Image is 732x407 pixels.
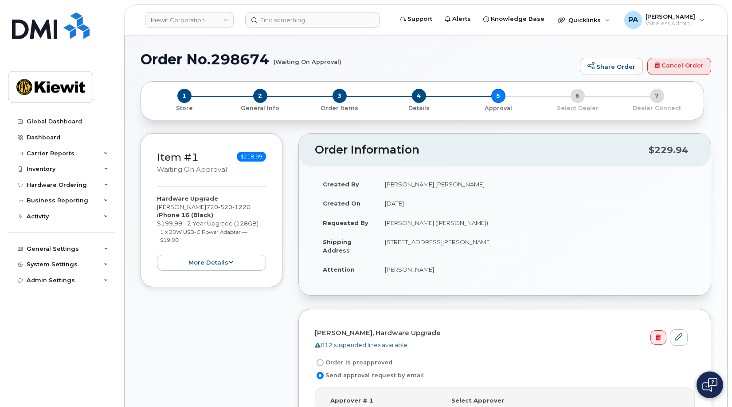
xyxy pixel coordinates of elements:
strong: Shipping Address [323,238,352,254]
input: Send approval request by email [317,372,324,379]
p: General Info [224,104,296,112]
div: $229.94 [649,142,688,158]
a: 2 General Info [220,103,300,112]
span: 520 [218,203,232,210]
span: 4 [412,89,426,103]
span: 720 [206,203,251,210]
strong: Requested By [323,219,368,226]
a: 1 Store [148,103,220,112]
label: Approver # 1 [330,396,373,405]
a: 4 Details [379,103,458,112]
p: Store [152,104,217,112]
small: (Waiting On Approval) [274,51,341,65]
strong: Created On [323,200,360,207]
td: [PERSON_NAME] [377,260,695,279]
strong: iPhone 16 (Black) [157,211,213,218]
img: Open chat [702,378,717,392]
span: 2 [253,89,267,103]
p: Order Items [303,104,376,112]
input: Order is preapproved [317,359,324,366]
h2: Order Information [315,144,649,156]
div: [PERSON_NAME] $199.99 - 2 Year Upgrade (128GB) [157,194,266,271]
td: [PERSON_NAME].[PERSON_NAME] [377,174,695,194]
span: 1220 [232,203,251,210]
button: more details [157,255,266,271]
h1: Order No.298674 [141,51,575,67]
label: Order is preapproved [315,357,392,368]
small: Waiting On Approval [157,166,227,174]
label: Select Approver [451,396,504,405]
span: 1 [177,89,192,103]
h4: [PERSON_NAME], Hardware Upgrade [315,329,688,337]
td: [PERSON_NAME] ([PERSON_NAME]) [377,213,695,233]
span: $218.99 [237,152,266,162]
p: Details [383,104,455,112]
a: 3 Order Items [300,103,379,112]
strong: Attention [323,266,355,273]
td: [DATE] [377,194,695,213]
td: [STREET_ADDRESS][PERSON_NAME] [377,232,695,260]
a: Share Order [580,58,643,75]
div: 812 suspended lines available. [315,341,688,349]
a: Cancel Order [647,58,711,75]
a: Item #1 [157,151,199,163]
label: Send approval request by email [315,370,424,381]
strong: Created By [323,181,359,188]
strong: Hardware Upgrade [157,195,218,202]
small: 1 x 20W USB-C Power Adapter — $19.00 [160,229,247,244]
span: 3 [333,89,347,103]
